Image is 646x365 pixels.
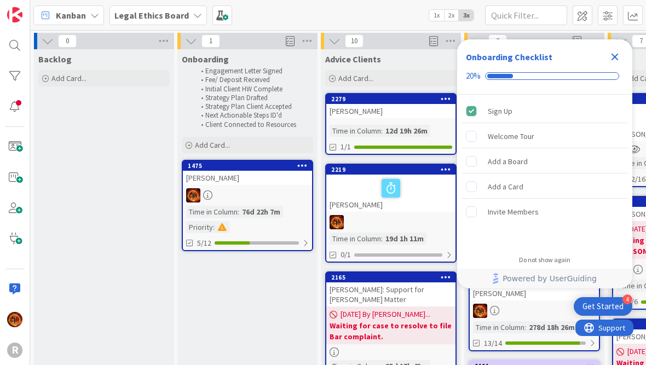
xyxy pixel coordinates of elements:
div: 19d 1h 11m [383,233,426,245]
li: Fee/ Deposit Received [195,76,312,84]
div: Footer [457,269,632,288]
div: 20% [466,71,481,81]
span: 2x [444,10,459,21]
div: Welcome Tour [488,130,534,143]
span: 3 [488,34,507,48]
div: [PERSON_NAME] [183,171,312,185]
div: Checklist progress: 20% [466,71,624,81]
div: Do not show again [519,256,570,264]
img: TR [473,304,487,318]
div: TR [470,304,599,318]
div: Open Get Started checklist, remaining modules: 4 [574,297,632,316]
span: Powered by UserGuiding [503,272,597,285]
li: Initial Client HW Complete [195,85,312,94]
input: Quick Filter... [485,5,567,25]
div: [PERSON_NAME] [326,175,455,212]
div: Time in Column [186,206,238,218]
div: Add a Card [488,180,523,193]
div: 2219[PERSON_NAME] [326,165,455,212]
a: Powered by UserGuiding [463,269,627,288]
span: Support [23,2,50,15]
span: 5/12 [197,237,211,249]
div: Get Started [582,301,624,312]
div: Time in Column [473,321,524,333]
div: 2279[PERSON_NAME] [326,94,455,118]
div: Welcome Tour is incomplete. [462,124,628,148]
div: [PERSON_NAME]: Support for [PERSON_NAME] Matter [326,282,455,306]
b: Legal Ethics Board [114,10,189,21]
span: : [381,233,383,245]
div: Sign Up [488,105,512,118]
span: : [524,321,526,333]
div: [PERSON_NAME] [470,286,599,300]
div: 2219 [326,165,455,175]
span: 0 [58,34,77,48]
div: 2165 [331,274,455,281]
li: Strategy Plan Client Accepted [195,102,312,111]
img: Visit kanbanzone.com [7,7,22,22]
div: Add a Board is incomplete. [462,149,628,173]
div: 76d 22h 7m [239,206,283,218]
span: 1x [429,10,444,21]
div: Invite Members [488,205,539,218]
div: Priority [186,221,213,233]
div: Close Checklist [606,48,624,66]
div: R [7,343,22,358]
span: 3x [459,10,474,21]
div: 1475 [188,162,312,170]
div: 2219 [331,166,455,173]
div: 1475[PERSON_NAME] [183,161,312,185]
span: 12/16 [627,173,645,185]
img: TR [7,312,22,327]
div: Add a Card is incomplete. [462,175,628,199]
div: 2279 [331,95,455,103]
div: 278d 18h 26m [526,321,578,333]
div: TR [183,188,312,202]
div: 2165[PERSON_NAME]: Support for [PERSON_NAME] Matter [326,273,455,306]
span: Backlog [38,54,72,65]
span: : [381,125,383,137]
span: 1 [201,34,220,48]
div: Invite Members is incomplete. [462,200,628,224]
div: 2165 [326,273,455,282]
div: [PERSON_NAME] [326,104,455,118]
span: 1/1 [341,141,351,153]
span: : [213,221,215,233]
img: TR [186,188,200,202]
span: 0/1 [341,249,351,260]
div: TR [326,215,455,229]
li: Client Connected to Resources [195,120,312,129]
span: 13/14 [484,338,502,349]
div: Time in Column [330,125,381,137]
div: Add a Board [488,155,528,168]
span: Onboarding [182,54,229,65]
div: 12d 19h 26m [383,125,430,137]
div: Checklist items [457,95,632,248]
li: Strategy Plan Drafted [195,94,312,102]
span: Advice Clients [325,54,381,65]
div: 4 [622,294,632,304]
span: Add Card... [51,73,86,83]
div: Onboarding Checklist [466,50,552,63]
img: TR [330,215,344,229]
div: Time in Column [330,233,381,245]
span: Kanban [56,9,86,22]
span: Add Card... [338,73,373,83]
span: 10 [345,34,364,48]
span: Add Card... [195,140,230,150]
span: 2/6 [627,296,638,308]
div: Sign Up is complete. [462,99,628,123]
div: 1475 [183,161,312,171]
li: Engagement Letter Signed [195,67,312,76]
b: Waiting for case to resolve to file Bar complaint. [330,320,452,342]
div: 2279 [326,94,455,104]
li: Next Actionable Steps ID'd [195,111,312,120]
span: [DATE] By [PERSON_NAME]... [341,309,430,320]
div: Checklist Container [457,39,632,288]
span: : [238,206,239,218]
